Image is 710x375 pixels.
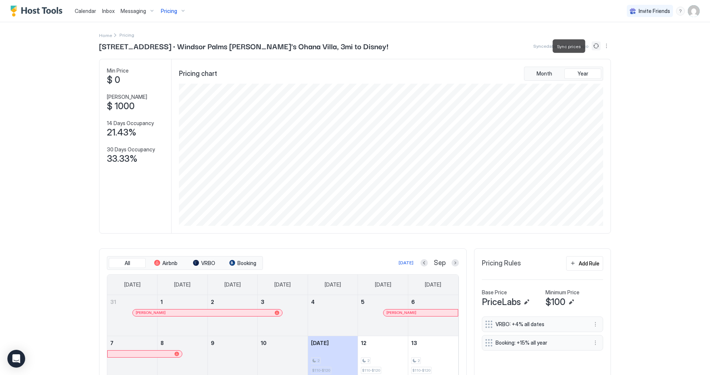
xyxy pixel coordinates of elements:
a: Thursday [317,275,348,295]
div: [DATE] [399,260,413,266]
span: 30 Days Occupancy [107,146,155,153]
td: September 2, 2025 [207,295,258,336]
a: Saturday [417,275,449,295]
span: Synced about 8 hours ago [533,43,589,49]
span: 9 [211,340,214,346]
span: 31 [110,299,116,305]
div: tab-group [524,67,603,81]
div: menu [591,320,600,329]
div: User profile [688,5,700,17]
button: Month [526,68,563,79]
a: September 3, 2025 [258,295,308,309]
button: More options [591,320,600,329]
span: Sep [434,259,446,267]
span: [DATE] [375,281,391,288]
span: [STREET_ADDRESS] · Windsor Palms [PERSON_NAME]'s Ohana Villa, 3mi to Disney! [99,40,388,51]
span: [PERSON_NAME] [136,310,166,315]
a: September 6, 2025 [408,295,458,309]
span: Invite Friends [639,8,670,14]
a: Monday [167,275,198,295]
span: 10 [261,340,267,346]
a: September 12, 2025 [358,336,408,350]
span: 2 [367,358,369,363]
div: tab-group [107,256,263,270]
span: Breadcrumb [119,32,134,38]
button: [DATE] [398,258,415,267]
a: Home [99,31,112,39]
button: Previous month [420,259,428,267]
a: September 8, 2025 [158,336,207,350]
span: Pricing [161,8,177,14]
span: PriceLabs [482,297,521,308]
span: [DATE] [311,340,329,346]
span: $110-$120 [312,368,330,373]
span: $ 0 [107,74,120,86]
td: September 3, 2025 [258,295,308,336]
td: September 4, 2025 [308,295,358,336]
span: [DATE] [425,281,441,288]
span: 3 [261,299,264,305]
span: 8 [160,340,164,346]
div: [PERSON_NAME] [386,310,455,315]
span: Booking: +15% all year [496,339,584,346]
button: More options [602,41,611,50]
span: Min Price [107,67,129,74]
a: September 10, 2025 [258,336,308,350]
span: Year [578,70,588,77]
span: [DATE] [224,281,241,288]
span: [DATE] [325,281,341,288]
span: [DATE] [174,281,190,288]
a: September 1, 2025 [158,295,207,309]
a: August 31, 2025 [107,295,157,309]
span: 5 [361,299,365,305]
a: September 9, 2025 [208,336,258,350]
span: $ 1000 [107,101,135,112]
a: Inbox [102,7,115,15]
span: [DATE] [124,281,141,288]
div: menu [602,41,611,50]
div: [PERSON_NAME] [136,310,279,315]
span: $110-$120 [362,368,380,373]
span: Pricing chart [179,70,217,78]
span: 2 [211,299,214,305]
span: Airbnb [162,260,177,267]
button: Next month [452,259,459,267]
span: [PERSON_NAME] [107,94,147,100]
span: 13 [411,340,417,346]
button: VRBO [186,258,223,268]
a: Friday [368,275,399,295]
span: 2 [317,358,319,363]
span: 4 [311,299,315,305]
td: August 31, 2025 [107,295,158,336]
span: [PERSON_NAME] [386,310,416,315]
span: [DATE] [274,281,291,288]
a: Host Tools Logo [10,6,66,17]
button: Airbnb [147,258,184,268]
span: 12 [361,340,366,346]
span: 33.33% [107,153,138,164]
div: Add Rule [579,260,599,267]
td: September 1, 2025 [158,295,208,336]
td: September 5, 2025 [358,295,408,336]
span: Messaging [121,8,146,14]
a: September 5, 2025 [358,295,408,309]
button: More options [591,338,600,347]
span: 2 [417,358,420,363]
span: Calendar [75,8,96,14]
span: Pricing Rules [482,259,521,268]
a: Wednesday [267,275,298,295]
button: Edit [567,298,576,307]
span: 14 Days Occupancy [107,120,154,127]
span: 6 [411,299,415,305]
span: Minimum Price [545,289,579,296]
button: Year [564,68,601,79]
a: Tuesday [217,275,248,295]
span: Home [99,33,112,38]
button: All [109,258,146,268]
span: VRBO [201,260,215,267]
button: Booking [224,258,261,268]
button: Edit [522,298,531,307]
button: Add Rule [566,256,603,271]
div: Breadcrumb [99,31,112,39]
a: September 7, 2025 [107,336,157,350]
